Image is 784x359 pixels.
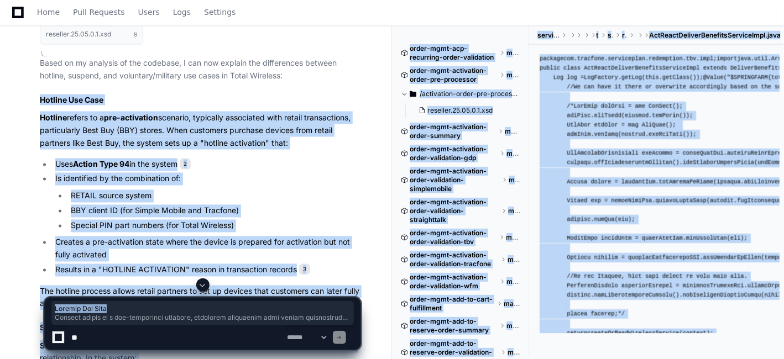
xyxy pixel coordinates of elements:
span: 8 [134,30,137,39]
span: Log [553,74,563,81]
span: Users [138,9,160,15]
span: extends [703,65,727,71]
span: this [645,74,659,81]
svg: Directory [410,87,416,101]
strong: Action Type 94 [73,160,129,169]
span: ActReactDeliverBenefitsServiceImpl.java [649,31,781,40]
span: /activation-order-pre-processor/src/main/resources/xsd [420,89,520,98]
span: reseller.25.05.0.1.xsd [427,106,493,115]
span: serviceplan [608,31,613,40]
span: master [509,176,520,184]
span: Home [37,9,60,15]
span: master [506,149,520,158]
span: order-mgmt-activation-order-validation-straighttalk [410,198,499,224]
p: refers to a scenario, typically associated with retail transactions, particularly Best Buy (BBY) ... [40,112,360,149]
span: 2 [180,159,191,170]
span: Settings [204,9,236,15]
span: order-mgmt-activation-order-validation-wfm [410,273,498,291]
li: Is identified by the combination of: [52,173,360,232]
span: order-mgmt-acp-recurring-order-validation [410,44,498,62]
span: class [563,65,581,71]
span: tracfone [597,31,599,40]
h2: Hotline Use Case [40,94,360,105]
span: serviceplan-redemption-tbv [537,31,560,40]
span: order-mgmt-activation-order-summary [410,123,496,140]
span: order-mgmt-activation-order-pre-processor [410,66,498,84]
span: order-mgmt-activation-order-validation-gdp [410,145,498,162]
span: order-mgmt-activation-order-validation-tracfone [410,251,499,268]
span: ActReactDeliverBenefitsServiceImpl [584,65,699,71]
span: master [506,49,520,57]
span: Pull Requests [73,9,124,15]
span: public [540,65,560,71]
span: Logs [173,9,191,15]
span: order-mgmt-activation-order-validation-tbv [410,229,498,246]
span: master [506,71,520,80]
span: order-mgmt-activation-order-validation-simplemobile [410,167,500,193]
li: Creates a pre-activation state where the device is prepared for activation but not fully activated [52,236,360,262]
li: BBY client ID (for Simple Mobile and Tracfone) [67,205,360,218]
li: Uses in the system [52,159,360,171]
span: master [505,127,520,136]
span: redemption [622,31,628,40]
span: Loremip Dol Sita Consect adipis el s doe-temporinci utlabore, etdolorem aliquaenim admi veniam qu... [55,304,351,322]
strong: pre-activation [104,113,158,122]
p: Based on my analysis of the codebase, I can now explain the differences between hotline, suspend,... [40,57,360,82]
button: /activation-order-pre-processor/src/main/resources/xsd [401,85,520,103]
span: master [508,255,520,264]
span: import [717,55,737,62]
li: Special PIN part numbers (for Total Wireless) [67,220,360,233]
button: reseller.25.05.0.1.xsd8 [40,24,143,45]
strong: Hotline [40,113,67,122]
button: reseller.25.05.0.1.xsd [414,103,514,118]
h1: reseller.25.05.0.1.xsd [46,31,111,38]
span: master [506,277,520,286]
li: RETAIL source system [67,190,360,203]
span: package [540,55,563,62]
span: master [508,207,520,215]
li: Results in a "HOTLINE ACTIVATION" reason in transaction records [52,264,360,277]
span: 3 [299,264,310,275]
span: log [567,74,577,81]
span: = [581,74,584,81]
span: master [506,233,520,242]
